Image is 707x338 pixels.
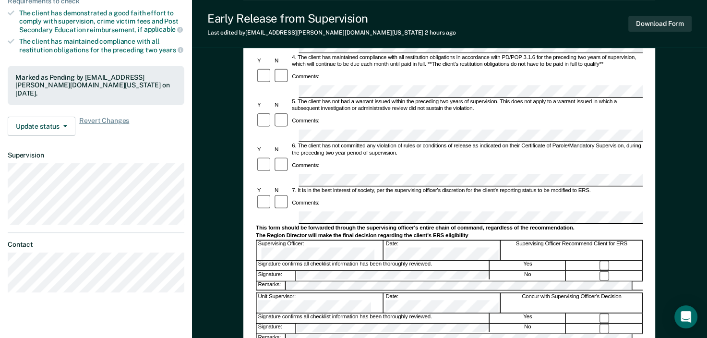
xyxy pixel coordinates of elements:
[501,241,643,259] div: Supervising Officer Recommend Client for ERS
[257,313,490,323] div: Signature confirms all checklist information has been thoroughly reviewed.
[79,117,129,136] span: Revert Changes
[256,146,273,153] div: Y
[273,187,290,194] div: N
[273,146,290,153] div: N
[257,271,296,281] div: Signature:
[291,73,321,80] div: Comments:
[257,324,296,334] div: Signature:
[8,241,184,249] dt: Contact
[256,102,273,109] div: Y
[256,225,643,231] div: This form should be forwarded through the supervising officer's entire chain of command, regardle...
[19,37,184,54] div: The client has maintained compliance with all restitution obligations for the preceding two
[490,271,566,281] div: No
[674,305,697,328] div: Open Intercom Messenger
[291,54,643,68] div: 4. The client has maintained compliance with all restitution obligations in accordance with PD/PO...
[8,117,75,136] button: Update status
[291,98,643,112] div: 5. The client has not had a warrant issued within the preceding two years of supervision. This do...
[501,293,643,312] div: Concur with Supervising Officer's Decision
[207,12,456,25] div: Early Release from Supervision
[628,16,692,32] button: Download Form
[257,282,286,290] div: Remarks:
[144,25,183,33] span: applicable
[291,162,321,169] div: Comments:
[207,29,456,36] div: Last edited by [EMAIL_ADDRESS][PERSON_NAME][DOMAIN_NAME][US_STATE]
[257,241,384,259] div: Supervising Officer:
[257,260,490,270] div: Signature confirms all checklist information has been thoroughly reviewed.
[291,199,321,206] div: Comments:
[256,232,643,239] div: The Region Director will make the final decision regarding the client's ERS eligibility
[291,187,643,194] div: 7. It is in the best interest of society, per the supervising officer's discretion for the client...
[291,143,643,157] div: 6. The client has not committed any violation of rules or conditions of release as indicated on t...
[256,187,273,194] div: Y
[257,293,384,312] div: Unit Supervisor:
[19,9,184,34] div: The client has demonstrated a good faith effort to comply with supervision, crime victim fees and...
[384,293,501,312] div: Date:
[425,29,456,36] span: 2 hours ago
[15,73,177,97] div: Marked as Pending by [EMAIL_ADDRESS][PERSON_NAME][DOMAIN_NAME][US_STATE] on [DATE].
[384,241,501,259] div: Date:
[8,151,184,159] dt: Supervision
[490,324,566,334] div: No
[490,260,566,270] div: Yes
[159,46,183,54] span: years
[291,118,321,124] div: Comments:
[273,102,290,109] div: N
[490,313,566,323] div: Yes
[256,58,273,64] div: Y
[273,58,290,64] div: N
